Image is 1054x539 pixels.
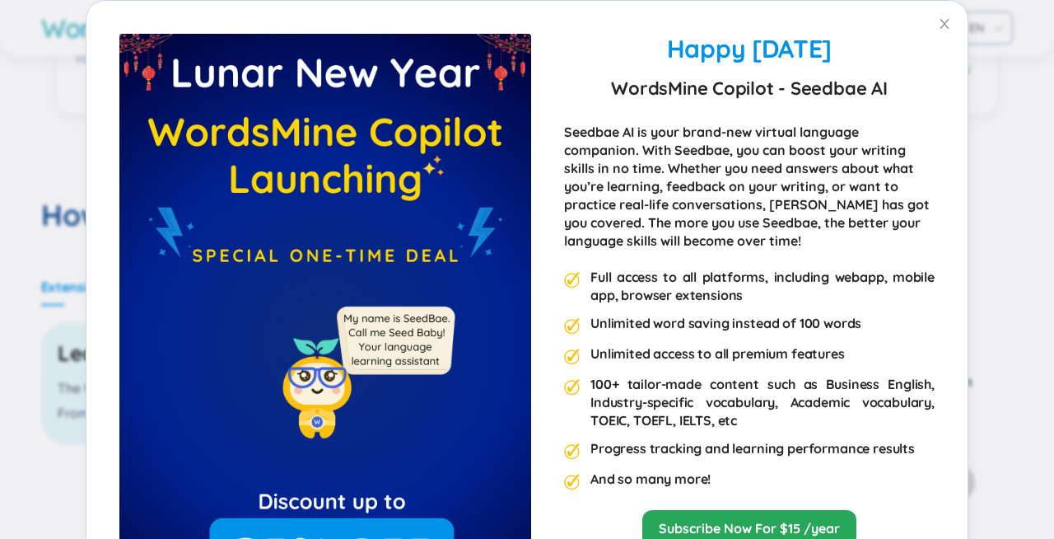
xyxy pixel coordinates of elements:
img: premium [564,474,581,490]
div: 100+ tailor-made content such as Business English, Industry-specific vocabulary, Academic vocabul... [590,375,935,429]
a: Subscribe Now For $15 /year [659,519,840,537]
div: Unlimited access to all premium features [590,344,845,365]
img: premium [564,272,581,288]
div: Seedbae AI is your brand-new virtual language companion. With Seedbae, you can boost your writing... [564,123,935,250]
div: Unlimited word saving instead of 100 words [590,314,861,335]
span: Happy [DATE] [667,33,832,64]
img: premium [564,443,581,460]
div: Progress tracking and learning performance results [590,439,915,460]
img: premium [564,379,581,396]
img: premium [564,349,581,365]
img: premium [564,318,581,335]
div: Full access to all platforms, including webapp, mobile app, browser extensions [590,268,935,304]
span: close [938,17,951,30]
strong: WordsMine Copilot - Seedbae AI [611,73,887,103]
div: And so many more! [590,470,711,490]
button: Close [921,1,968,47]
